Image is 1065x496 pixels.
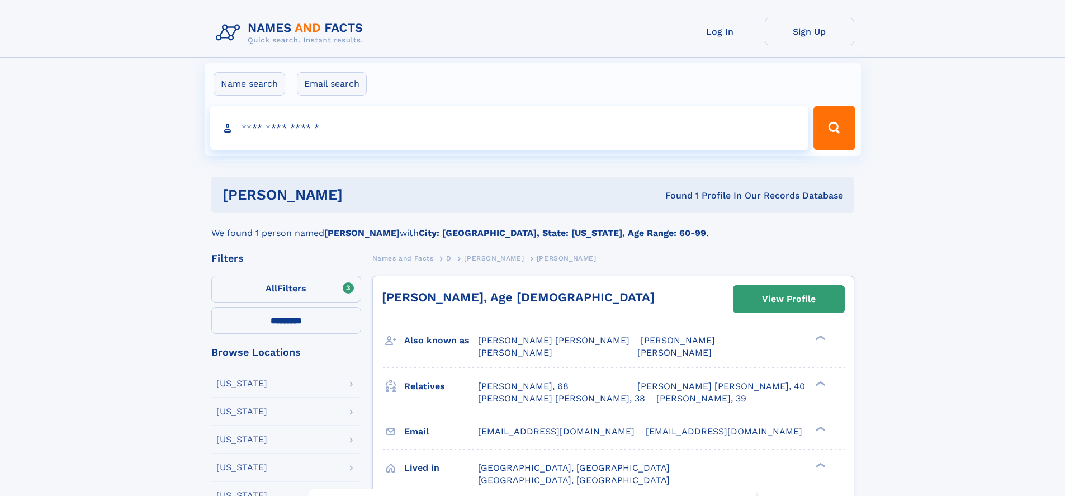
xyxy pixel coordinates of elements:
[446,254,452,262] span: D
[266,283,277,294] span: All
[216,379,267,388] div: [US_STATE]
[404,331,478,350] h3: Also known as
[464,251,524,265] a: [PERSON_NAME]
[324,228,400,238] b: [PERSON_NAME]
[656,393,746,405] a: [PERSON_NAME], 39
[211,18,372,48] img: Logo Names and Facts
[446,251,452,265] a: D
[404,422,478,441] h3: Email
[813,106,855,150] button: Search Button
[765,18,854,45] a: Sign Up
[419,228,706,238] b: City: [GEOGRAPHIC_DATA], State: [US_STATE], Age Range: 60-99
[211,347,361,357] div: Browse Locations
[478,462,670,473] span: [GEOGRAPHIC_DATA], [GEOGRAPHIC_DATA]
[216,435,267,444] div: [US_STATE]
[637,347,712,358] span: [PERSON_NAME]
[478,393,645,405] a: [PERSON_NAME] [PERSON_NAME], 38
[214,72,285,96] label: Name search
[210,106,809,150] input: search input
[813,461,826,469] div: ❯
[813,334,826,342] div: ❯
[464,254,524,262] span: [PERSON_NAME]
[478,426,635,437] span: [EMAIL_ADDRESS][DOMAIN_NAME]
[297,72,367,96] label: Email search
[733,286,844,313] a: View Profile
[216,463,267,472] div: [US_STATE]
[762,286,816,312] div: View Profile
[637,380,805,393] a: [PERSON_NAME] [PERSON_NAME], 40
[646,426,802,437] span: [EMAIL_ADDRESS][DOMAIN_NAME]
[211,213,854,240] div: We found 1 person named with .
[478,380,569,393] a: [PERSON_NAME], 68
[211,253,361,263] div: Filters
[382,290,655,304] a: [PERSON_NAME], Age [DEMOGRAPHIC_DATA]
[478,347,552,358] span: [PERSON_NAME]
[404,459,478,478] h3: Lived in
[675,18,765,45] a: Log In
[211,276,361,303] label: Filters
[504,190,843,202] div: Found 1 Profile In Our Records Database
[478,335,629,346] span: [PERSON_NAME] [PERSON_NAME]
[404,377,478,396] h3: Relatives
[813,380,826,387] div: ❯
[216,407,267,416] div: [US_STATE]
[478,475,670,485] span: [GEOGRAPHIC_DATA], [GEOGRAPHIC_DATA]
[537,254,597,262] span: [PERSON_NAME]
[223,188,504,202] h1: [PERSON_NAME]
[372,251,434,265] a: Names and Facts
[813,425,826,432] div: ❯
[641,335,715,346] span: [PERSON_NAME]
